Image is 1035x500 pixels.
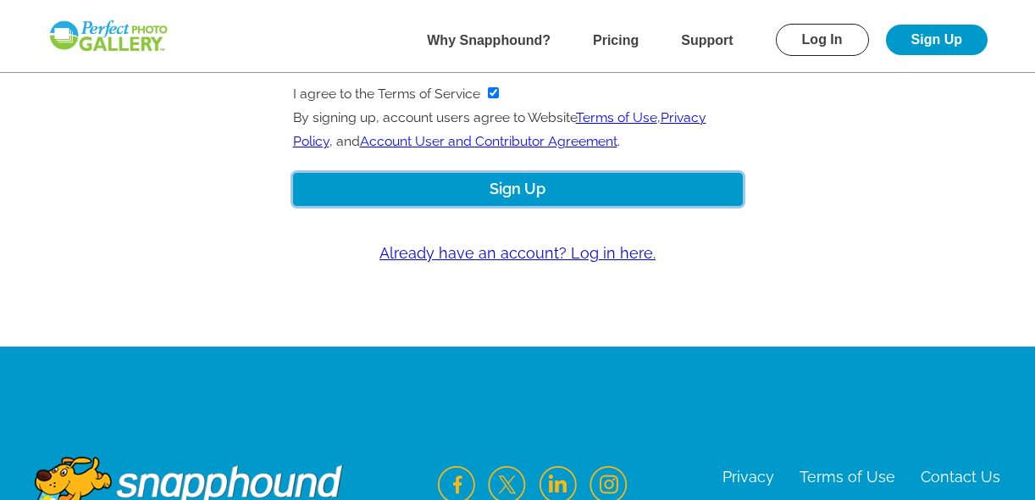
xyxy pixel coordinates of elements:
a: Log In [776,24,869,56]
img: Snapphound Logo [47,19,169,53]
a: Terms of Use [576,109,657,125]
a: Pricing [593,33,639,47]
button: Sign Up [293,173,743,206]
a: Why Snapphound? [427,33,551,47]
a: Terms of Use [800,468,895,486]
label: I agree to the Terms of Service [293,86,480,102]
a: Sign Up [886,25,988,55]
a: Support [681,33,733,47]
a: Privacy [722,468,774,486]
a: Already have an account? Log in here. [68,229,967,279]
a: Contact Us [921,468,1000,486]
a: Account User and Contributor Agreement [360,133,617,149]
span: By signing up, account users agree to Website , , and . [293,109,706,149]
